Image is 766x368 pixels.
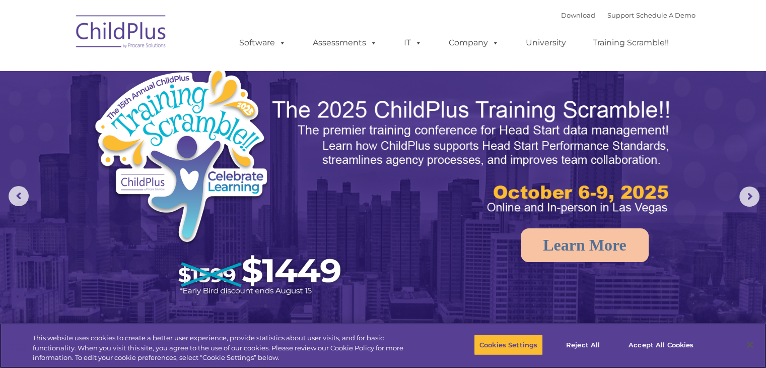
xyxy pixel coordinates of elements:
[394,33,432,53] a: IT
[33,333,422,363] div: This website uses cookies to create a better user experience, provide statistics about user visit...
[71,8,172,58] img: ChildPlus by Procare Solutions
[561,11,595,19] a: Download
[303,33,387,53] a: Assessments
[636,11,695,19] a: Schedule A Demo
[140,67,171,74] span: Last name
[474,334,543,355] button: Cookies Settings
[439,33,509,53] a: Company
[623,334,699,355] button: Accept All Cookies
[551,334,614,355] button: Reject All
[229,33,296,53] a: Software
[140,108,183,115] span: Phone number
[521,228,649,262] a: Learn More
[516,33,576,53] a: University
[561,11,695,19] font: |
[583,33,679,53] a: Training Scramble!!
[739,334,761,356] button: Close
[607,11,634,19] a: Support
